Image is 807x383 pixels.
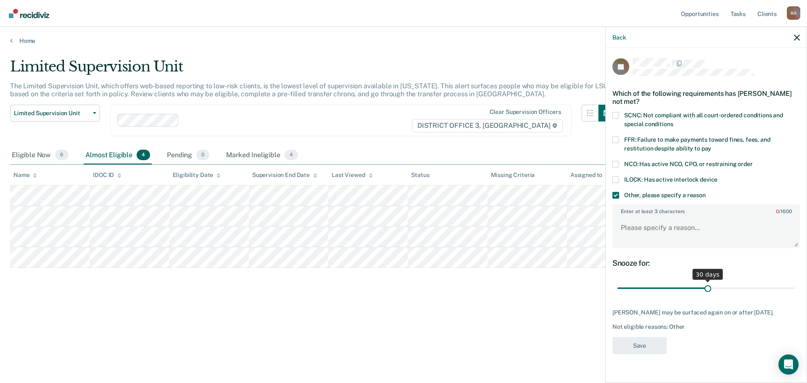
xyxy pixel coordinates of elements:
div: [PERSON_NAME] may be surfaced again on or after [DATE]. [612,309,800,316]
label: Enter at least 3 characters [613,205,799,214]
div: Eligibility Date [173,172,221,179]
div: Name [13,172,37,179]
span: 0 [196,150,209,161]
div: Open Intercom Messenger [778,354,799,375]
a: Home [10,37,797,45]
span: DISTRICT OFFICE 3, [GEOGRAPHIC_DATA] [412,119,563,132]
button: Profile dropdown button [787,6,800,20]
img: Recidiviz [9,9,49,18]
p: The Limited Supervision Unit, which offers web-based reporting to low-risk clients, is the lowest... [10,82,608,98]
span: 4 [285,150,298,161]
span: Other, please specify a reason [624,191,706,198]
span: ILOCK: Has active interlock device [624,176,717,182]
span: 4 [137,150,150,161]
div: Snooze for: [612,258,800,267]
div: Eligible Now [10,146,70,165]
button: Save [612,337,667,354]
div: Which of the following requirements has [PERSON_NAME] not met? [612,82,800,112]
span: 0 [776,208,779,214]
div: Not eligible reasons: Other [612,323,800,330]
div: IDOC ID [93,172,121,179]
span: 6 [55,150,69,161]
div: Marked Ineligible [224,146,300,165]
span: NCO: Has active NCO, CPO, or restraining order [624,160,753,167]
div: 30 days [692,269,723,280]
span: Limited Supervision Unit [14,110,90,117]
div: Clear supervision officers [490,108,561,116]
div: Last Viewed [332,172,372,179]
div: Almost Eligible [84,146,152,165]
div: Status [411,172,429,179]
span: SCNC: Not compliant with all court-ordered conditions and special conditions [624,111,783,127]
div: Limited Supervision Unit [10,58,615,82]
button: Back [612,34,626,41]
div: B A [787,6,800,20]
div: Missing Criteria [491,172,535,179]
span: / 1600 [776,208,791,214]
span: FFR: Failure to make payments toward fines, fees, and restitution despite ability to pay [624,136,770,151]
div: Pending [165,146,211,165]
div: Assigned to [570,172,610,179]
div: Supervision End Date [252,172,317,179]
